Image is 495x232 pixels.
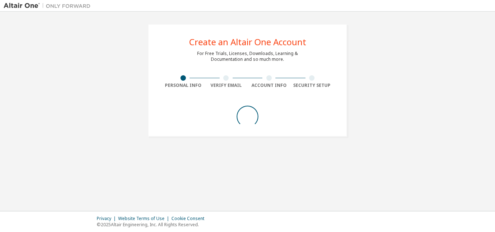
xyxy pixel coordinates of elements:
[189,38,306,46] div: Create an Altair One Account
[162,83,205,88] div: Personal Info
[291,83,334,88] div: Security Setup
[171,216,209,222] div: Cookie Consent
[4,2,94,9] img: Altair One
[118,216,171,222] div: Website Terms of Use
[197,51,298,62] div: For Free Trials, Licenses, Downloads, Learning & Documentation and so much more.
[97,216,118,222] div: Privacy
[97,222,209,228] p: © 2025 Altair Engineering, Inc. All Rights Reserved.
[247,83,291,88] div: Account Info
[205,83,248,88] div: Verify Email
